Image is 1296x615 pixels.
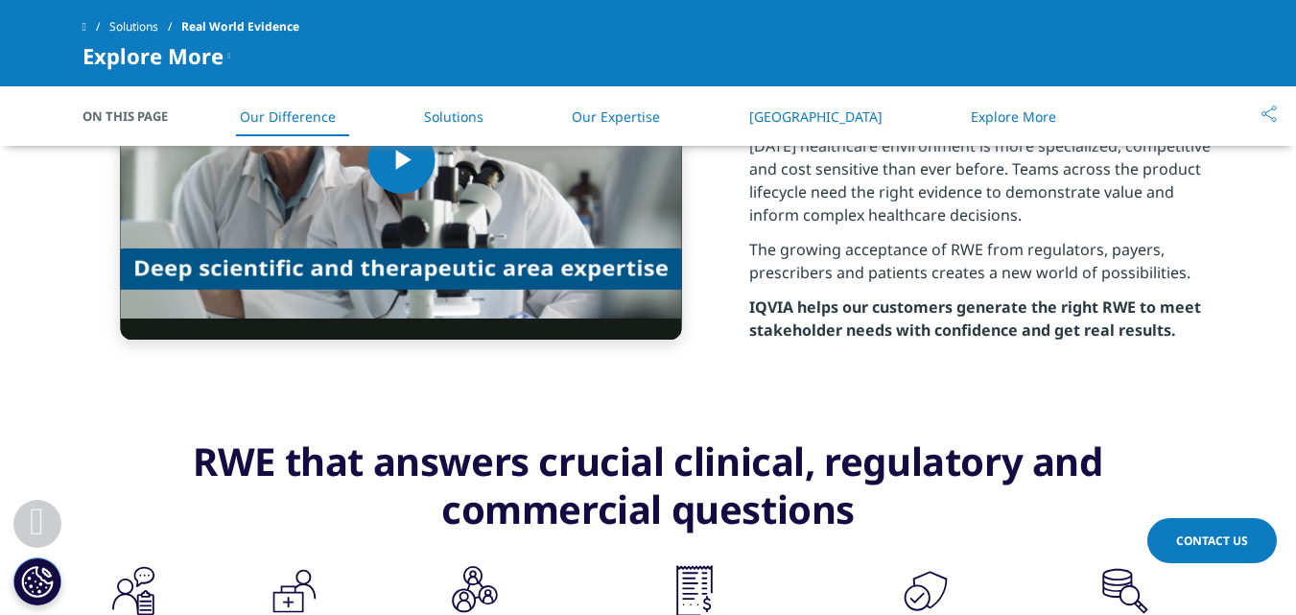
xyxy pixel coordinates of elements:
a: Our Difference [240,107,336,126]
span: Explore More [82,44,224,67]
strong: IQVIA helps our customers generate the right RWE to meet stakeholder needs with confidence and ge... [749,296,1201,341]
span: On This Page [82,106,188,126]
a: Explore More [971,107,1056,126]
a: Solutions [424,107,483,126]
p: [DATE] healthcare environment is more specialized, competitive and cost sensitive than ever befor... [749,134,1214,238]
span: Real World Evidence [181,10,299,44]
span: Contact Us [1176,532,1248,549]
a: Our Expertise [572,107,660,126]
a: Contact Us [1147,518,1277,563]
button: Cookies Settings [13,557,61,605]
button: Play Video [367,127,435,194]
a: Solutions [109,10,181,44]
p: The growing acceptance of RWE from regulators, payers, prescribers and patients creates a new wor... [749,238,1214,296]
a: [GEOGRAPHIC_DATA] [749,107,883,126]
h3: RWE that answers crucial clinical, regulatory and commercial questions [82,438,1214,562]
